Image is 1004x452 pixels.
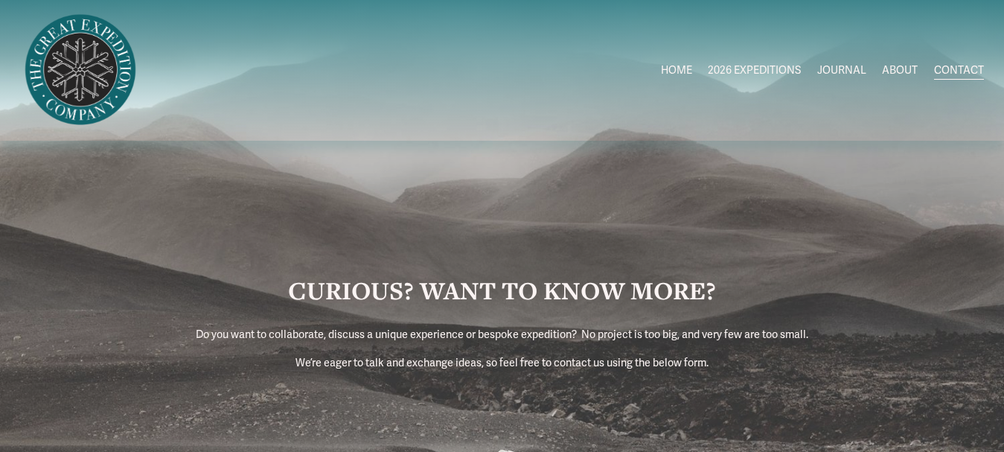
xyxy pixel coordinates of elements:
[295,357,709,369] span: We’re eager to talk and exchange ideas, so feel free to contact us using the below form.
[882,60,918,81] a: ABOUT
[196,328,808,341] span: Do you want to collaborate, discuss a unique experience or bespoke expedition? No project is too ...
[934,60,984,81] a: CONTACT
[708,61,801,80] span: 2026 EXPEDITIONS
[817,60,866,81] a: JOURNAL
[20,10,141,130] img: Arctic Expeditions
[661,60,692,81] a: HOME
[288,274,716,307] strong: CURIOUS? WANT TO KNOW MORE?
[708,60,801,81] a: folder dropdown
